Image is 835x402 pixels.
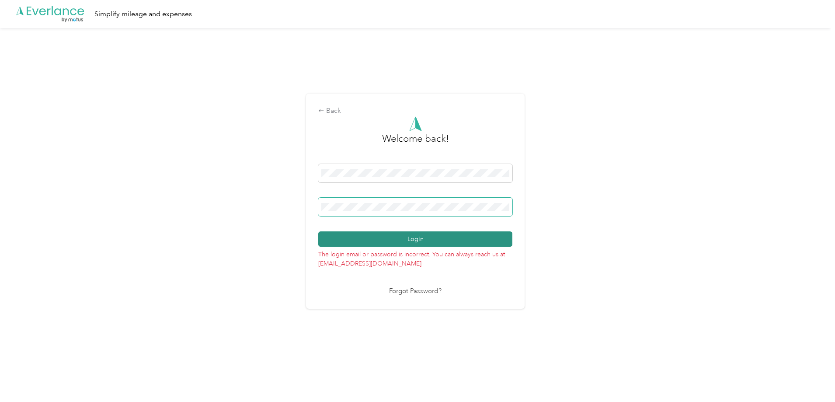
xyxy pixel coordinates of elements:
[318,106,512,116] div: Back
[382,131,449,155] h3: greeting
[389,287,442,297] a: Forgot Password?
[318,247,512,268] p: The login email or password is incorrect. You can always reach us at [EMAIL_ADDRESS][DOMAIN_NAME]
[94,9,192,20] div: Simplify mileage and expenses
[318,231,512,247] button: Login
